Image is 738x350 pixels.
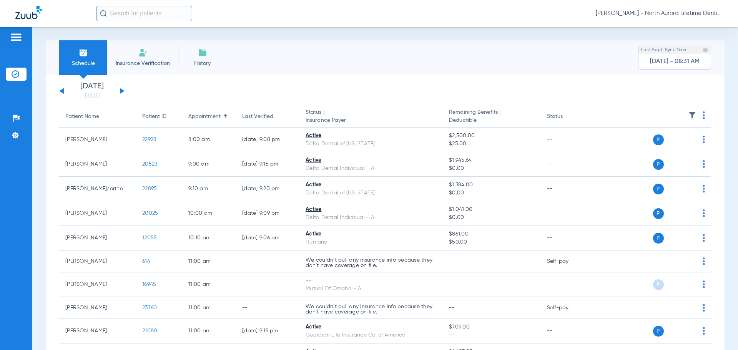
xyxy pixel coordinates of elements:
[306,164,437,173] div: Delta Dental Individual - AI
[182,226,236,250] td: 10:10 AM
[653,134,664,145] span: P
[15,6,42,19] img: Zuub Logo
[449,238,534,246] span: $50.00
[182,152,236,177] td: 9:00 AM
[650,58,700,65] span: [DATE] - 08:31 AM
[182,177,236,201] td: 9:10 AM
[142,186,157,191] span: 22895
[138,48,148,57] img: Manual Insurance Verification
[449,156,534,164] span: $1,945.64
[703,160,705,168] img: group-dot-blue.svg
[236,319,299,343] td: [DATE] 9:19 PM
[449,282,455,287] span: --
[449,259,455,264] span: --
[443,106,540,128] th: Remaining Benefits |
[541,250,593,272] td: Self-pay
[182,250,236,272] td: 11:00 AM
[449,140,534,148] span: $25.00
[306,156,437,164] div: Active
[596,10,723,17] span: [PERSON_NAME] - North Aurora Lifetime Dentistry
[541,319,593,343] td: --
[188,113,230,121] div: Appointment
[236,177,299,201] td: [DATE] 9:20 PM
[541,128,593,152] td: --
[306,323,437,331] div: Active
[113,60,173,67] span: Insurance Verification
[688,111,696,119] img: filter.svg
[541,297,593,319] td: Self-pay
[65,113,99,121] div: Patient Name
[541,152,593,177] td: --
[306,116,437,124] span: Insurance Payer
[449,331,534,339] span: --
[299,106,443,128] th: Status |
[65,60,101,67] span: Schedule
[703,257,705,265] img: group-dot-blue.svg
[449,189,534,197] span: $0.00
[449,323,534,331] span: $709.00
[703,280,705,288] img: group-dot-blue.svg
[142,259,150,264] span: 614
[703,304,705,312] img: group-dot-blue.svg
[306,206,437,214] div: Active
[641,46,687,54] span: Last Appt. Sync Time:
[59,152,136,177] td: [PERSON_NAME]
[142,305,157,310] span: 23760
[59,250,136,272] td: [PERSON_NAME]
[142,235,157,241] span: 12055
[449,230,534,238] span: $861.00
[182,201,236,226] td: 10:00 AM
[142,211,158,216] span: 20025
[306,257,437,268] p: We couldn’t pull any insurance info because they don’t have coverage on file.
[703,234,705,242] img: group-dot-blue.svg
[96,6,192,21] input: Search for patients
[653,233,664,244] span: P
[142,137,156,142] span: 22928
[59,297,136,319] td: [PERSON_NAME]
[142,113,166,121] div: Patient ID
[182,128,236,152] td: 8:00 AM
[703,47,708,53] img: last sync help info
[242,113,273,121] div: Last Verified
[184,60,221,67] span: History
[69,83,115,100] li: [DATE]
[236,128,299,152] td: [DATE] 9:08 PM
[449,164,534,173] span: $0.00
[306,214,437,222] div: Delta Dental Individual - AI
[306,277,437,285] div: --
[142,161,157,167] span: 20523
[449,305,455,310] span: --
[306,331,437,339] div: Guardian Life Insurance Co. of America
[10,33,22,42] img: hamburger-icon
[306,230,437,238] div: Active
[182,319,236,343] td: 11:00 AM
[142,282,156,287] span: 16945
[236,297,299,319] td: --
[703,327,705,335] img: group-dot-blue.svg
[306,132,437,140] div: Active
[541,272,593,297] td: --
[79,48,88,57] img: Schedule
[653,159,664,170] span: P
[236,250,299,272] td: --
[182,297,236,319] td: 11:00 AM
[653,326,664,337] span: P
[449,181,534,189] span: $1,384.00
[59,201,136,226] td: [PERSON_NAME]
[306,189,437,197] div: Delta Dental of [US_STATE]
[449,116,534,124] span: Deductible
[703,209,705,217] img: group-dot-blue.svg
[703,136,705,143] img: group-dot-blue.svg
[306,140,437,148] div: Delta Dental of [US_STATE]
[59,319,136,343] td: [PERSON_NAME]
[306,238,437,246] div: Humana
[703,185,705,192] img: group-dot-blue.svg
[306,285,437,293] div: Mutual Of Omaha - AI
[142,113,176,121] div: Patient ID
[236,152,299,177] td: [DATE] 9:15 PM
[182,272,236,297] td: 11:00 AM
[653,208,664,219] span: P
[653,279,664,290] span: P
[59,272,136,297] td: [PERSON_NAME]
[242,113,293,121] div: Last Verified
